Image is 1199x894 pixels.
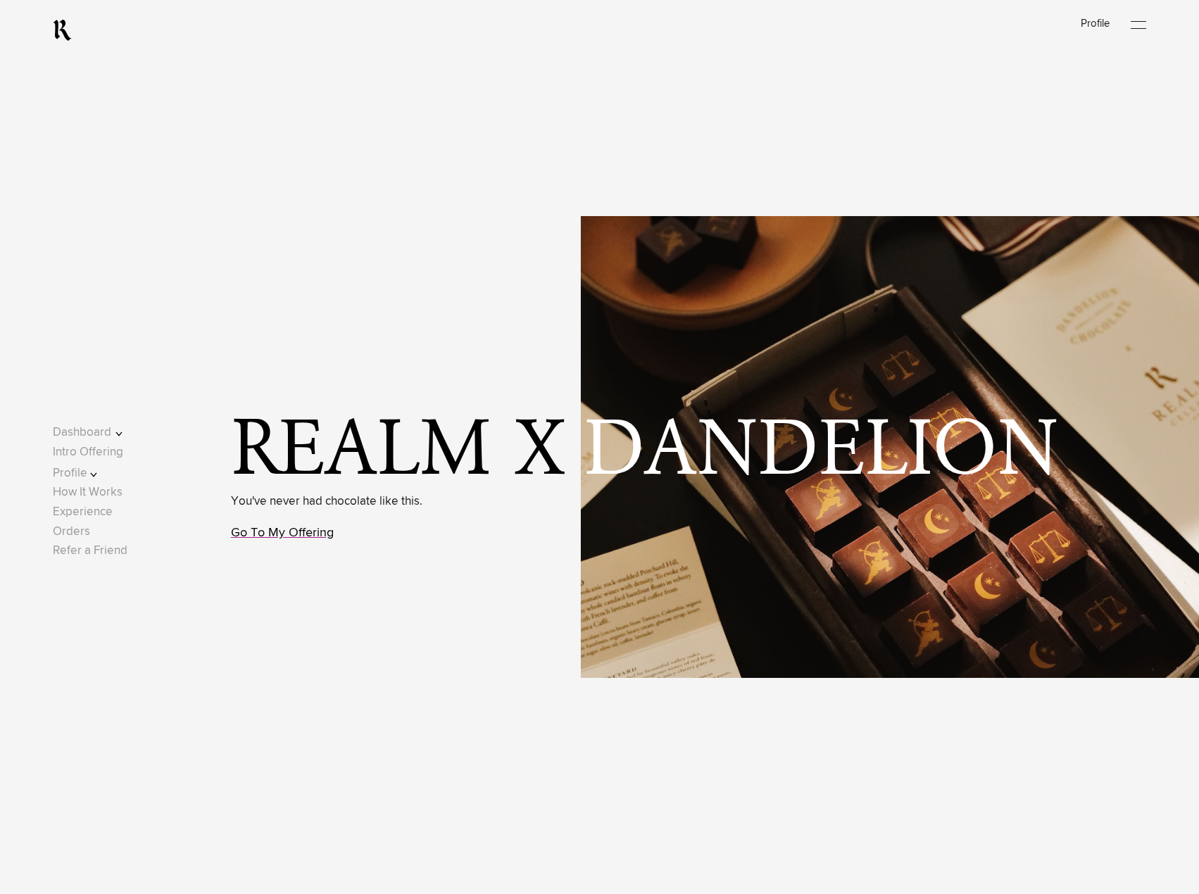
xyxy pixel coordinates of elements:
[53,486,123,498] a: How It Works
[231,527,334,539] a: Go To My Offering
[231,492,422,511] p: You've never had chocolate like this.
[53,526,90,538] a: Orders
[231,416,1063,489] span: Realm x Dandelion
[1081,18,1110,29] a: Profile
[53,506,113,518] a: Experience
[53,423,142,442] button: Dashboard
[53,19,72,42] a: RealmCellars
[53,446,123,458] a: Intro Offering
[53,464,142,483] button: Profile
[53,545,127,557] a: Refer a Friend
